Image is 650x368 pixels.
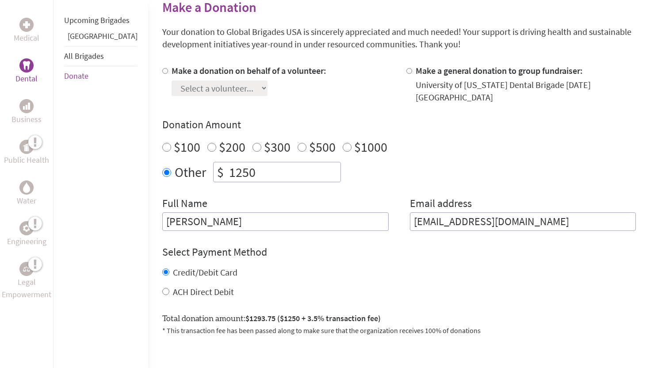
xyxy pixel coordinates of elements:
[245,313,381,323] span: $1293.75 ($1250 + 3.5% transaction fee)
[64,46,138,66] li: All Brigades
[23,225,30,232] img: Engineering
[172,65,326,76] label: Make a donation on behalf of a volunteer:
[17,180,36,207] a: WaterWater
[162,118,636,132] h4: Donation Amount
[19,221,34,235] div: Engineering
[264,138,291,155] label: $300
[410,196,472,212] label: Email address
[174,138,200,155] label: $100
[23,21,30,28] img: Medical
[11,113,42,126] p: Business
[162,26,636,50] p: Your donation to Global Brigades USA is sincerely appreciated and much needed! Your support is dr...
[68,31,138,41] a: [GEOGRAPHIC_DATA]
[64,51,104,61] a: All Brigades
[64,30,138,46] li: Panama
[23,103,30,110] img: Business
[309,138,336,155] label: $500
[19,262,34,276] div: Legal Empowerment
[23,142,30,151] img: Public Health
[162,212,389,231] input: Enter Full Name
[64,15,130,25] a: Upcoming Brigades
[14,32,39,44] p: Medical
[173,286,234,297] label: ACH Direct Debit
[416,65,583,76] label: Make a general donation to group fundraiser:
[19,99,34,113] div: Business
[175,162,206,182] label: Other
[11,99,42,126] a: BusinessBusiness
[15,58,38,85] a: DentalDental
[23,182,30,192] img: Water
[214,162,227,182] div: $
[410,212,636,231] input: Your Email
[19,180,34,195] div: Water
[19,18,34,32] div: Medical
[162,245,636,259] h4: Select Payment Method
[19,58,34,73] div: Dental
[23,61,30,69] img: Dental
[2,276,51,301] p: Legal Empowerment
[162,312,381,325] label: Total donation amount:
[7,221,46,248] a: EngineeringEngineering
[64,71,88,81] a: Donate
[17,195,36,207] p: Water
[2,262,51,301] a: Legal EmpowermentLegal Empowerment
[162,196,207,212] label: Full Name
[227,162,340,182] input: Enter Amount
[15,73,38,85] p: Dental
[4,140,49,166] a: Public HealthPublic Health
[219,138,245,155] label: $200
[64,66,138,86] li: Donate
[416,79,636,103] div: University of [US_STATE] Dental Brigade [DATE] [GEOGRAPHIC_DATA]
[162,325,636,336] p: * This transaction fee has been passed along to make sure that the organization receives 100% of ...
[173,267,237,278] label: Credit/Debit Card
[23,266,30,272] img: Legal Empowerment
[7,235,46,248] p: Engineering
[354,138,387,155] label: $1000
[4,154,49,166] p: Public Health
[14,18,39,44] a: MedicalMedical
[64,11,138,30] li: Upcoming Brigades
[19,140,34,154] div: Public Health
